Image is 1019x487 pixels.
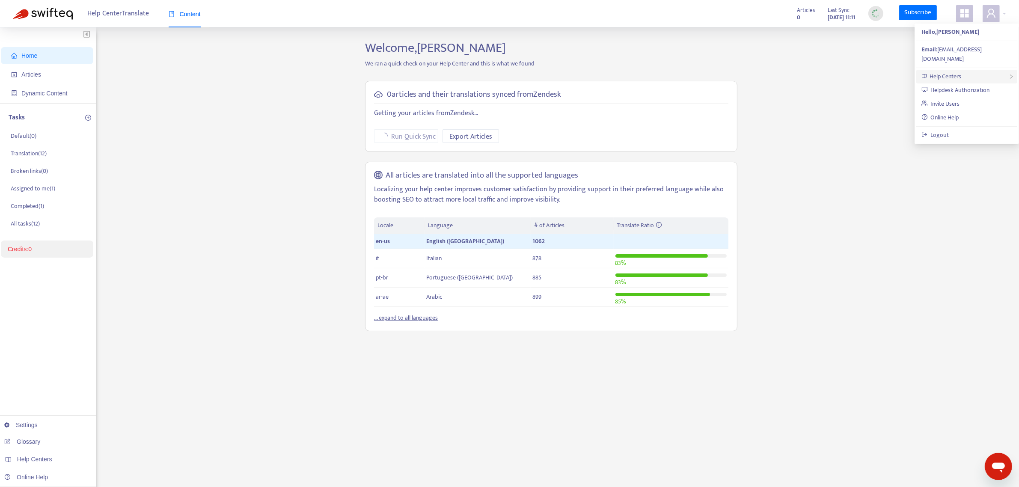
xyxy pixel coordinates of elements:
[828,13,856,22] strong: [DATE] 11:11
[532,253,541,263] span: 878
[374,90,383,99] span: cloud-sync
[4,422,38,428] a: Settings
[11,71,17,77] span: account-book
[532,236,545,246] span: 1062
[386,171,579,181] h5: All articles are translated into all the supported languages
[531,217,613,234] th: # of Articles
[374,184,728,205] p: Localizing your help center improves customer satisfaction by providing support in their preferre...
[380,131,389,141] span: loading
[426,273,513,282] span: Portuguese ([GEOGRAPHIC_DATA])
[985,453,1012,480] iframe: Button to launch messaging window
[374,313,438,323] a: ... expand to all languages
[374,217,425,234] th: Locale
[921,85,990,95] a: Helpdesk Authorization
[532,292,541,302] span: 899
[374,171,383,181] span: global
[921,130,949,140] a: Logout
[11,219,40,228] p: All tasks ( 12 )
[870,8,881,19] img: sync_loading.0b5143dde30e3a21642e.gif
[426,253,442,263] span: Italian
[930,71,962,81] span: Help Centers
[4,438,40,445] a: Glossary
[8,246,32,252] a: Credits:0
[17,456,52,463] span: Help Centers
[376,273,388,282] span: pt-br
[921,45,1012,64] div: [EMAIL_ADDRESS][DOMAIN_NAME]
[921,113,959,122] a: Online Help
[88,6,149,22] span: Help Center Translate
[13,8,73,20] img: Swifteq
[4,474,48,481] a: Online Help
[443,129,499,143] button: Export Articles
[365,37,506,59] span: Welcome, [PERSON_NAME]
[425,217,531,234] th: Language
[617,221,725,230] div: Translate Ratio
[828,6,850,15] span: Last Sync
[21,52,37,59] span: Home
[169,11,201,18] span: Content
[374,129,438,143] button: Run Quick Sync
[376,236,390,246] span: en-us
[11,53,17,59] span: home
[426,292,442,302] span: Arabic
[387,90,561,100] h5: 0 articles and their translations synced from Zendesk
[899,5,937,21] a: Subscribe
[376,292,389,302] span: ar-ae
[921,45,937,54] strong: Email:
[797,6,815,15] span: Articles
[374,108,728,119] p: Getting your articles from Zendesk ...
[85,115,91,121] span: plus-circle
[1009,74,1014,79] span: right
[11,202,44,211] p: Completed ( 1 )
[921,27,979,37] strong: Hello, [PERSON_NAME]
[11,166,48,175] p: Broken links ( 0 )
[391,131,436,142] span: Run Quick Sync
[11,149,47,158] p: Translation ( 12 )
[615,258,626,268] span: 83 %
[21,90,67,97] span: Dynamic Content
[449,131,492,142] span: Export Articles
[9,113,25,123] p: Tasks
[11,184,55,193] p: Assigned to me ( 1 )
[615,297,626,306] span: 85 %
[615,277,626,287] span: 83 %
[921,99,960,109] a: Invite Users
[21,71,41,78] span: Articles
[169,11,175,17] span: book
[960,8,970,18] span: appstore
[797,13,801,22] strong: 0
[11,90,17,96] span: container
[986,8,996,18] span: user
[532,273,541,282] span: 885
[11,131,36,140] p: Default ( 0 )
[359,59,744,68] p: We ran a quick check on your Help Center and this is what we found
[426,236,504,246] span: English ([GEOGRAPHIC_DATA])
[376,253,379,263] span: it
